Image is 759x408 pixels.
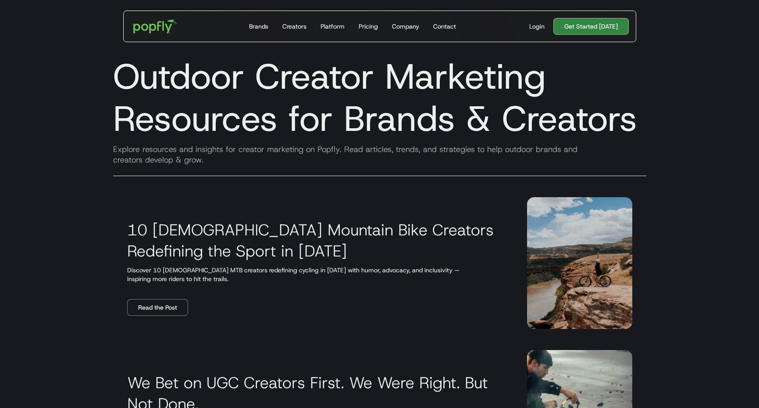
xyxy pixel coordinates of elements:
a: Read the Post [127,299,188,316]
a: Login [526,22,548,31]
a: Company [388,11,423,42]
div: Contact [433,22,456,31]
a: Creators [279,11,310,42]
div: Platform [321,22,345,31]
a: Platform [317,11,348,42]
a: Brands [246,11,272,42]
a: home [127,13,184,40]
h3: 10 [DEMOGRAPHIC_DATA] Mountain Bike Creators Redefining the Sport in [DATE] [127,219,506,261]
a: Contact [430,11,460,42]
div: Creators [282,22,306,31]
p: Discover 10 [DEMOGRAPHIC_DATA] MTB creators redefining cycling in [DATE] with humor, advocacy, an... [127,266,506,283]
div: Login [529,22,545,31]
div: Company [392,22,419,31]
div: Brands [249,22,268,31]
a: Pricing [355,11,381,42]
a: Get Started [DATE] [553,18,629,35]
div: Explore resources and insights for creator marketing on Popfly. Read articles, trends, and strate... [106,144,653,165]
h1: Outdoor Creator Marketing Resources for Brands & Creators [106,55,653,140]
div: Pricing [359,22,378,31]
